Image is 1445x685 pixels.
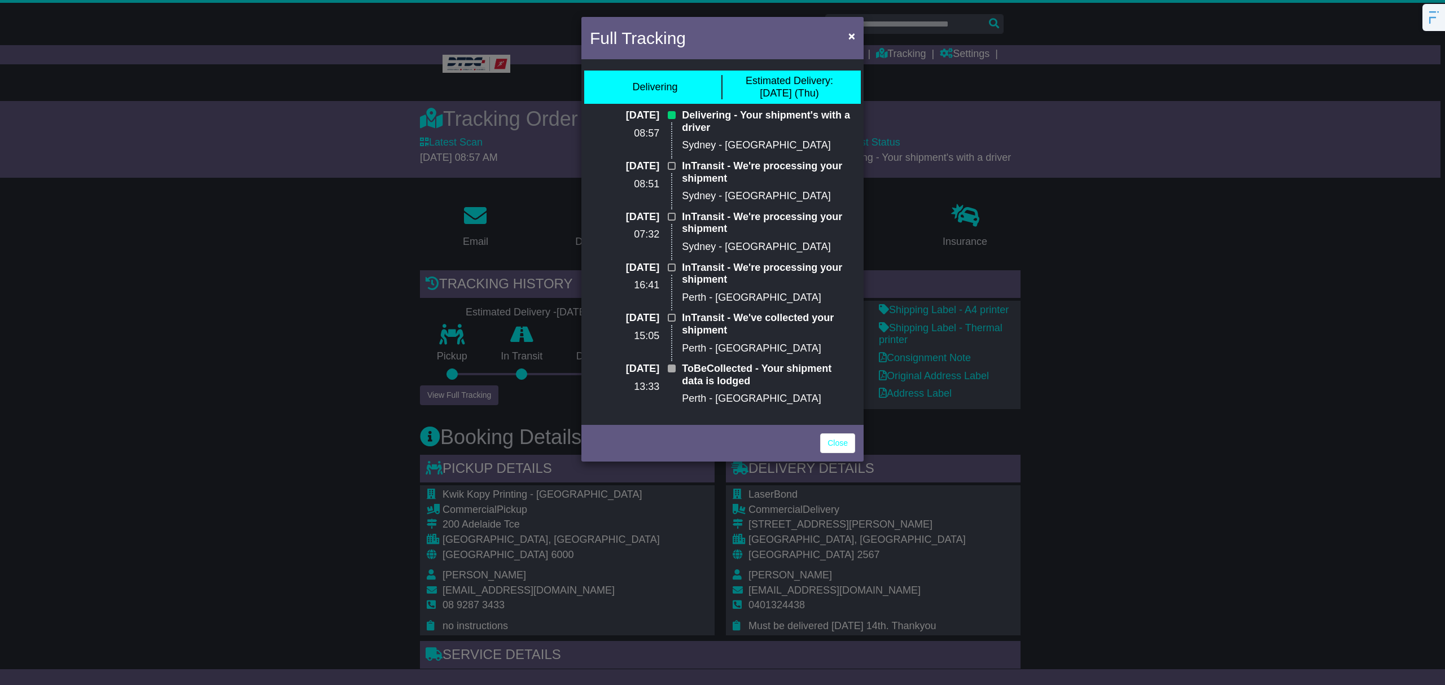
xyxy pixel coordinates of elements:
[590,262,659,274] p: [DATE]
[590,330,659,342] p: 15:05
[682,160,855,185] p: InTransit - We're processing your shipment
[590,109,659,122] p: [DATE]
[590,312,659,324] p: [DATE]
[590,279,659,292] p: 16:41
[590,363,659,375] p: [DATE]
[590,128,659,140] p: 08:57
[682,211,855,235] p: InTransit - We're processing your shipment
[746,75,833,86] span: Estimated Delivery:
[682,292,855,304] p: Perth - [GEOGRAPHIC_DATA]
[820,433,855,453] a: Close
[590,229,659,241] p: 07:32
[682,262,855,286] p: InTransit - We're processing your shipment
[682,190,855,203] p: Sydney - [GEOGRAPHIC_DATA]
[682,241,855,253] p: Sydney - [GEOGRAPHIC_DATA]
[746,75,833,99] div: [DATE] (Thu)
[682,342,855,355] p: Perth - [GEOGRAPHIC_DATA]
[590,160,659,173] p: [DATE]
[590,381,659,393] p: 13:33
[682,312,855,336] p: InTransit - We've collected your shipment
[590,25,686,51] h4: Full Tracking
[682,109,855,134] p: Delivering - Your shipment's with a driver
[590,211,659,223] p: [DATE]
[848,29,855,42] span: ×
[682,363,855,387] p: ToBeCollected - Your shipment data is lodged
[843,24,861,47] button: Close
[682,393,855,405] p: Perth - [GEOGRAPHIC_DATA]
[590,178,659,191] p: 08:51
[682,139,855,152] p: Sydney - [GEOGRAPHIC_DATA]
[632,81,677,94] div: Delivering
